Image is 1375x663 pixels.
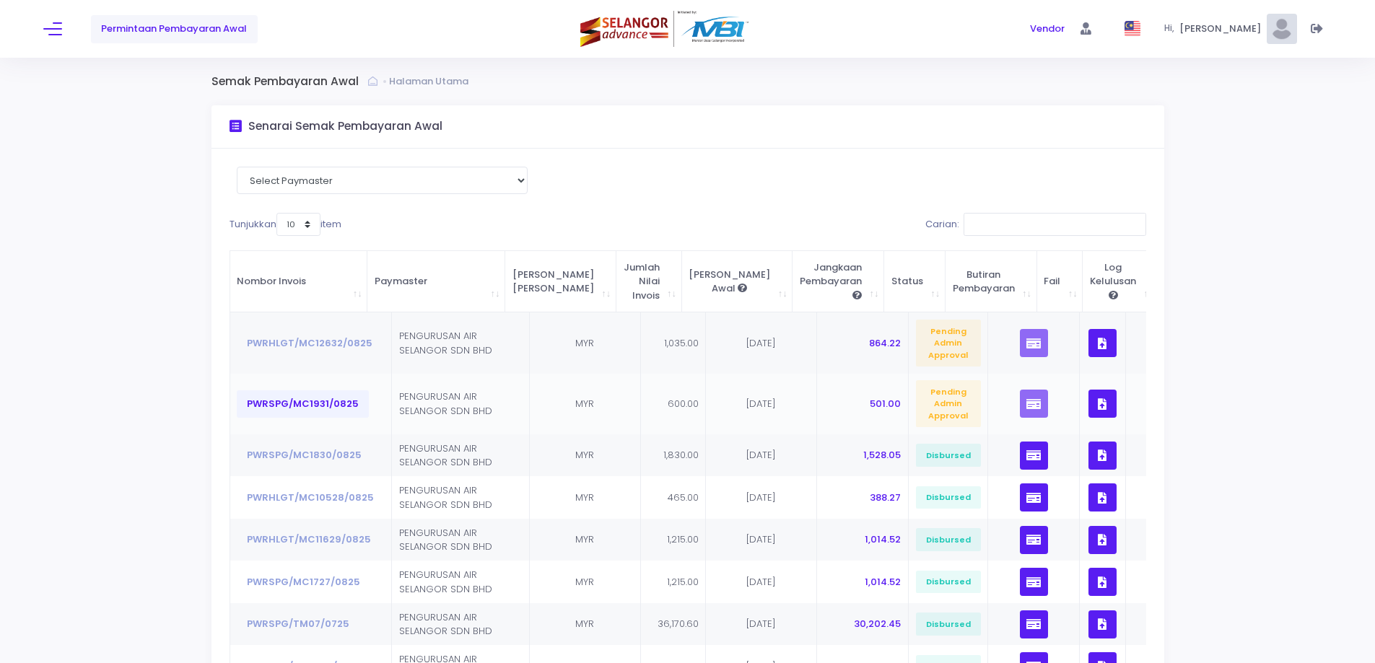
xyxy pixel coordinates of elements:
th: Status : activate to sort column ascending [884,251,946,313]
button: PWRSPG/MC1830/0825 [237,442,372,469]
span: 1,215.00 [667,532,699,546]
button: PWRHLGT/MC10528/0825 [237,483,384,511]
button: Klik Lihat Senarai Pembayaran [1020,610,1048,638]
select: Tunjukkanitem [276,213,320,236]
td: [DATE] [706,603,817,646]
span: Disbursed [916,571,981,594]
td: [DATE] [706,374,817,434]
td: [DATE] [706,561,817,603]
h3: Senarai Semak Pembayaran Awal [248,120,442,133]
span: PENGURUSAN AIR SELANGOR SDN BHD [399,568,492,596]
td: MYR [530,476,641,519]
label: Carian: [925,213,1146,236]
span: 465.00 [668,491,699,504]
th: Tarikh Pembayaran Awal <span data-skin="dark" data-toggle="kt-tooltip" data-placement="bottom" ti... [682,251,793,313]
span: 501.00 [870,397,901,410]
button: Klik Lihat Senarai Pembayaran [1020,483,1048,511]
th: Jumlah Nilai Invois : activate to sort column ascending [616,251,682,313]
span: 1,014.52 [865,532,901,546]
img: Pic [1267,14,1297,44]
th: Log Kelulusan <span data-skin="dark" data-toggle="kt-tooltip" data-placement="bottom" title="" da... [1083,251,1158,313]
th: Butiran Pembayaran : activate to sort column ascending [946,251,1037,313]
span: Permintaan Pembayaran Awal [101,22,247,36]
td: [DATE] [706,312,817,373]
td: [DATE] [706,519,817,561]
span: 388.27 [870,491,901,504]
label: Tunjukkan item [230,213,341,236]
td: MYR [530,519,641,561]
button: Klik untuk Lihat Dokumen, Muat Naik, Muat turun, dan Padam Dokumen [1088,442,1117,470]
button: Klik Lihat Senarai Pembayaran [1020,442,1048,470]
button: Klik Lihat Senarai Pembayaran [1020,568,1048,596]
button: Klik untuk Lihat Dokumen, Muat Naik, Muat turun, dan Padam Dokumen [1088,526,1117,554]
button: PWRHLGT/MC11629/0825 [237,526,381,553]
span: 36,170.60 [658,617,699,631]
button: PWRSPG/TM07/0725 [237,610,359,638]
img: Logo [580,11,752,47]
span: Vendor [1030,22,1065,36]
button: Klik Lihat Senarai Pembayaran [1020,526,1048,554]
span: 864.22 [869,336,901,350]
th: Jangkaan Pembayaran <span data-skin="dark" data-toggle="kt-tooltip" data-placement="bottom" title... [793,251,884,313]
span: PENGURUSAN AIR SELANGOR SDN BHD [399,329,492,357]
a: Permintaan Pembayaran Awal [91,15,258,43]
span: Disbursed [916,444,981,467]
span: 1,014.52 [865,575,901,589]
span: 600.00 [668,397,699,410]
button: PWRSPG/MC1727/0825 [237,568,370,595]
td: MYR [530,603,641,646]
span: 1,528.05 [863,448,901,462]
th: Nombor Invois : activate to sort column ascending [230,251,368,313]
button: Klik untuk Lihat Dokumen, Muat Naik, Muat turun, dan Padam Dokumen [1088,610,1117,638]
span: PENGURUSAN AIR SELANGOR SDN BHD [399,390,492,418]
th: Fail : activate to sort column ascending [1037,251,1083,313]
td: MYR [530,374,641,434]
button: Klik untuk Lihat Dokumen, Muat Naik, Muat turun, dan Padam Dokumen [1088,390,1117,418]
span: 1,035.00 [664,336,699,350]
span: 30,202.45 [854,617,901,631]
span: Disbursed [916,612,981,636]
span: PENGURUSAN AIR SELANGOR SDN BHD [399,483,492,511]
td: MYR [530,561,641,603]
span: [PERSON_NAME] [1179,22,1266,36]
button: Klik untuk Lihat Dokumen, Muat Naik, Muat turun, dan Padam Dokumen [1088,329,1117,357]
button: PWRHLGT/MC12632/0825 [237,329,383,356]
td: [DATE] [706,434,817,477]
td: [DATE] [706,476,817,519]
h3: Semak Pembayaran Awal [211,75,368,89]
span: Disbursed [916,486,981,509]
span: Pending Admin Approval [916,380,981,427]
span: Pending Admin Approval [916,320,981,366]
th: Paymaster: activate to sort column ascending [367,251,505,313]
button: Klik untuk Lihat Dokumen, Muat Naik, Muat turun, dan Padam Dokumen [1088,483,1117,511]
span: Hi, [1164,22,1179,35]
span: PENGURUSAN AIR SELANGOR SDN BHD [399,526,492,554]
button: Klik untuk Lihat Dokumen, Muat Naik, Muat turun, dan Padam Dokumen [1088,568,1117,596]
th: Mata Wang : activate to sort column ascending [505,251,616,313]
a: Halaman Utama [389,74,472,89]
span: 1,830.00 [663,448,699,462]
span: 1,215.00 [667,575,699,589]
td: MYR [530,434,641,477]
span: PENGURUSAN AIR SELANGOR SDN BHD [399,442,492,470]
span: PENGURUSAN AIR SELANGOR SDN BHD [399,610,492,638]
input: Carian: [964,213,1146,236]
span: Disbursed [916,528,981,551]
td: MYR [530,312,641,373]
button: PWRSPG/MC1931/0825 [237,390,369,418]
